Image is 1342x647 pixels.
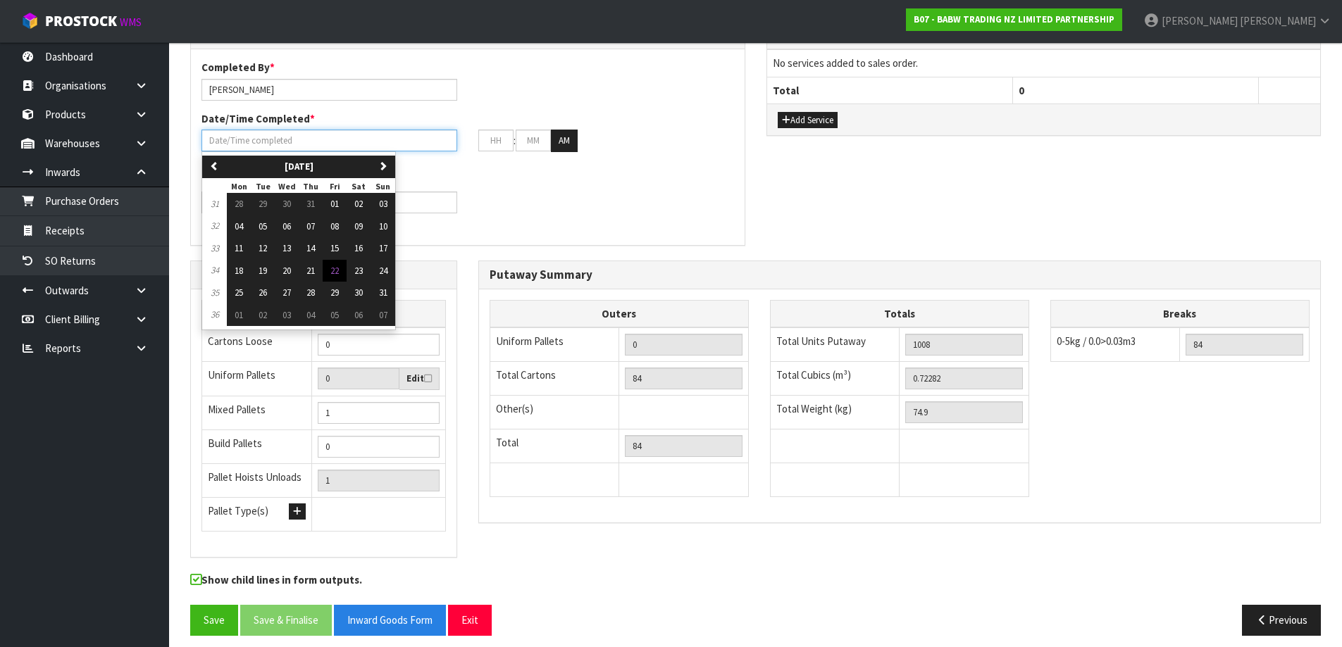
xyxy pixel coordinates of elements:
td: Total Units Putaway [770,327,900,362]
input: OUTERS TOTAL = CTN [625,368,743,389]
button: 26 [251,282,275,304]
td: Total Cubics (m³) [770,362,900,396]
span: 29 [330,287,339,299]
input: Manual [318,334,440,356]
button: 17 [371,237,395,260]
span: 31 [379,287,387,299]
button: AM [551,130,578,152]
span: 21 [306,265,315,277]
span: 08 [330,220,339,232]
img: cube-alt.png [21,12,39,30]
button: 13 [275,237,299,260]
button: 30 [347,282,371,304]
button: 20 [275,260,299,282]
button: Add Service [778,112,838,129]
span: 15 [330,242,339,254]
button: 31 [299,193,323,215]
input: Date/Time completed [201,130,457,151]
span: 12 [259,242,267,254]
em: 34 [211,264,219,276]
small: Thursday [303,181,318,191]
span: 04 [235,220,243,232]
span: 05 [330,309,339,321]
td: Build Pallets [202,429,312,463]
button: 06 [275,215,299,238]
button: 11 [227,237,251,260]
span: 04 [306,309,315,321]
button: 05 [323,304,347,327]
button: 21 [299,260,323,282]
span: 02 [259,309,267,321]
button: 23 [347,260,371,282]
button: 07 [299,215,323,238]
button: 01 [227,304,251,327]
span: 09 [354,220,363,232]
span: 25 [235,287,243,299]
label: Completed By [201,60,275,75]
label: Edit [406,372,432,386]
button: 31 [371,282,395,304]
span: 01 [330,198,339,210]
em: 31 [211,198,219,210]
button: 16 [347,237,371,260]
span: [PERSON_NAME] [1162,14,1238,27]
em: 35 [211,287,219,299]
em: 36 [211,308,219,320]
span: 14 [306,242,315,254]
button: Exit [448,605,492,635]
button: 29 [251,193,275,215]
button: 15 [323,237,347,260]
button: 22 [323,260,347,282]
small: Tuesday [256,181,271,191]
input: Manual [318,402,440,424]
button: Inward Goods Form [334,605,446,635]
input: TOTAL PACKS [625,435,743,457]
small: Saturday [352,181,366,191]
small: Sunday [375,181,390,191]
th: Outers [490,300,748,327]
button: 02 [347,193,371,215]
span: 23 [354,265,363,277]
span: 05 [259,220,267,232]
span: 30 [354,287,363,299]
span: 06 [282,220,291,232]
input: UNIFORM P LINES [625,334,743,356]
td: Mixed Pallets [202,396,312,429]
td: Pallet Hoists Unloads [202,463,312,497]
small: Wednesday [278,181,296,191]
button: 10 [371,215,395,238]
small: WMS [120,15,142,29]
label: Show child lines in form outputs. [190,572,362,591]
span: 03 [379,198,387,210]
h3: Putaway Summary [490,268,1310,282]
button: 27 [275,282,299,304]
em: 32 [211,220,219,232]
button: 05 [251,215,275,238]
span: 18 [235,265,243,277]
span: 26 [259,287,267,299]
label: Date/Time Completed [201,111,315,126]
span: 30 [282,198,291,210]
strong: B07 - BABW TRADING NZ LIMITED PARTNERSHIP [914,13,1114,25]
span: 13 [282,242,291,254]
button: 30 [275,193,299,215]
button: 19 [251,260,275,282]
td: Other(s) [490,396,619,429]
button: 03 [371,193,395,215]
button: 04 [227,215,251,238]
strong: [DATE] [285,161,313,172]
input: Manual [318,436,440,458]
button: 02 [251,304,275,327]
input: HH [478,130,514,151]
button: 07 [371,304,395,327]
input: UNIFORM P + MIXED P + BUILD P [318,470,440,491]
button: 28 [299,282,323,304]
small: Friday [330,181,340,191]
button: 24 [371,260,395,282]
span: 0-5kg / 0.0>0.03m3 [1057,334,1136,348]
em: 33 [211,242,219,254]
button: Save [190,605,238,635]
button: 25 [227,282,251,304]
span: 07 [306,220,315,232]
span: 17 [379,242,387,254]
